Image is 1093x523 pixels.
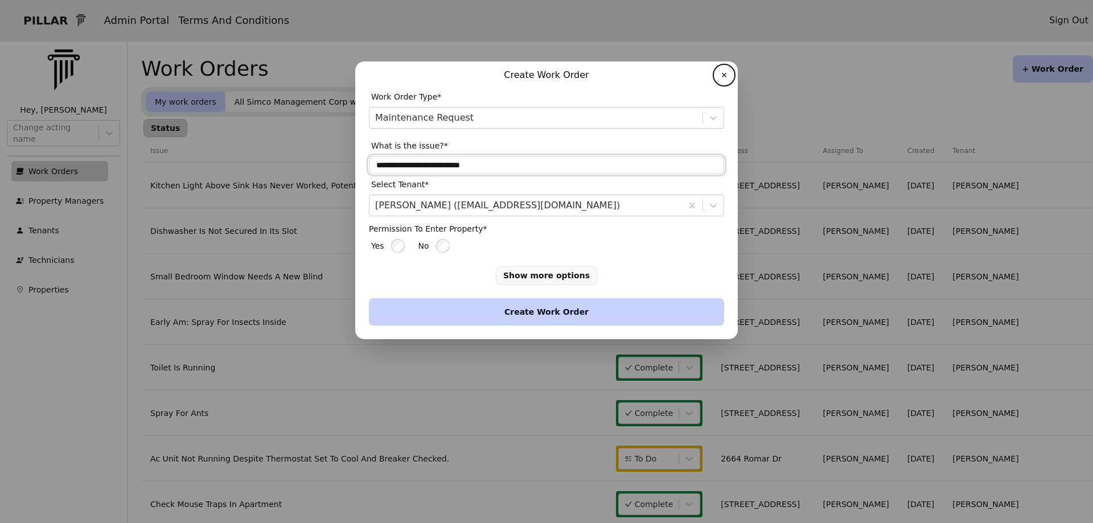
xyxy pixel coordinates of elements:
[436,239,450,253] input: No
[371,140,448,151] span: What is the issue?*
[369,68,724,82] p: Create Work Order
[371,91,441,102] span: Work Order Type*
[369,223,724,234] p: Permission To Enter Property*
[418,240,429,252] span: No
[369,298,724,326] button: Create Work Order
[715,66,733,84] button: ✕
[371,240,384,252] span: Yes
[391,239,405,253] input: Yes
[371,179,429,190] span: Select Tenant*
